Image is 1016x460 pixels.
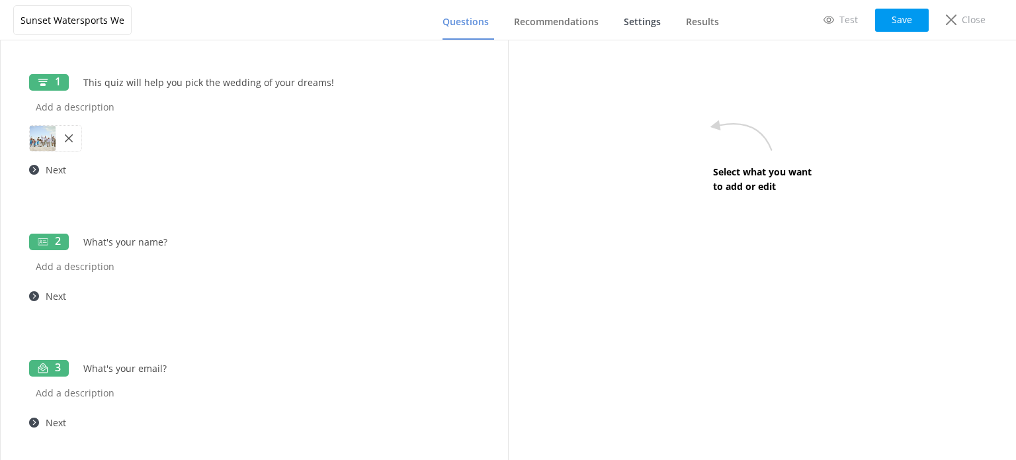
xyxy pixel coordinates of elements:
[624,15,661,28] span: Settings
[29,92,480,122] input: Add a description
[29,378,480,408] input: Add a description
[875,9,929,32] button: Save
[77,68,394,97] input: Add a title
[686,15,719,28] span: Results
[29,360,69,377] div: 3
[39,408,480,437] input: Add a call to action
[77,227,394,257] input: Add a title
[39,281,480,311] input: Add a call to action
[962,13,986,27] p: Close
[514,15,599,28] span: Recommendations
[39,155,480,185] input: Add a call to action
[29,74,69,91] div: 1
[713,165,812,195] p: Select what you want to add or edit
[29,234,69,250] div: 2
[443,15,489,28] span: Questions
[29,252,480,281] input: Add a description
[77,353,394,383] input: Add a title
[814,9,867,31] a: Test
[839,13,858,27] p: Test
